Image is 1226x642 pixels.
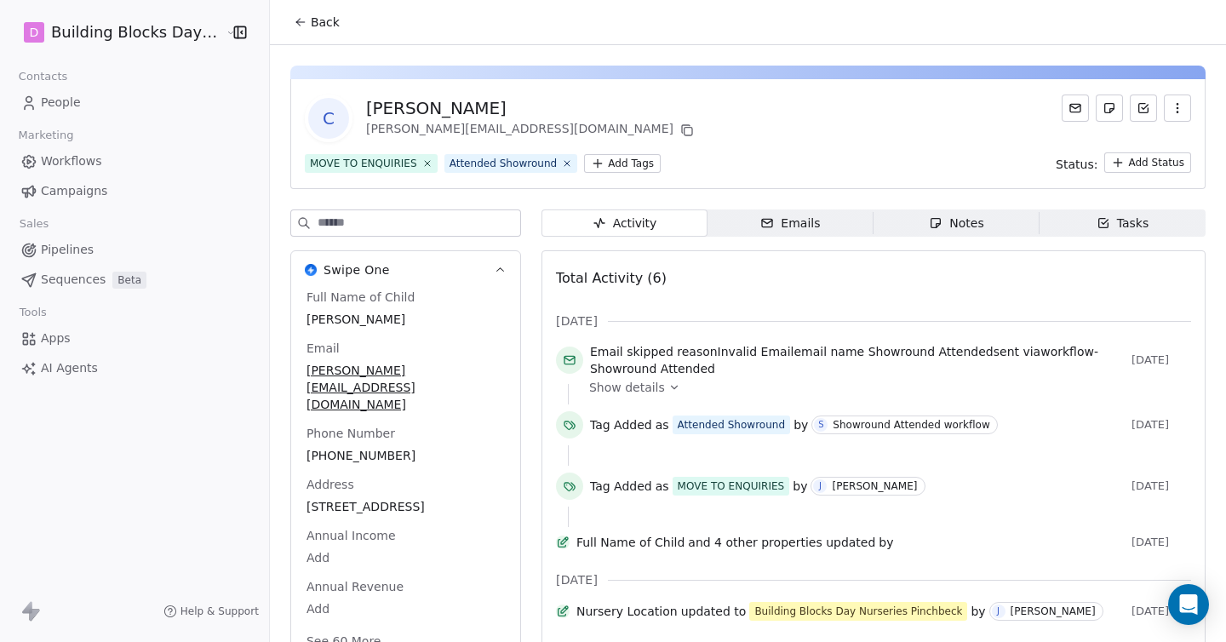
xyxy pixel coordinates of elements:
div: J [819,479,822,493]
div: Showround Attended workflow [833,419,989,431]
span: Showround Attended [868,345,994,358]
button: DBuilding Blocks Day Nurseries [20,18,213,47]
span: Contacts [11,64,75,89]
span: updated to [681,603,747,620]
span: Beta [112,272,146,289]
div: Building Blocks Day Nurseries Pinchbeck [754,603,962,620]
span: Email [303,340,343,357]
span: Sales [12,211,56,237]
div: Tasks [1097,215,1149,232]
span: AI Agents [41,359,98,377]
button: Back [284,7,350,37]
span: Show details [589,379,665,396]
div: [PERSON_NAME] [832,480,917,492]
button: Swipe OneSwipe One [291,251,520,289]
span: Full Name of Child [303,289,418,306]
img: Swipe One [305,264,317,276]
span: by [879,534,893,551]
a: SequencesBeta [14,266,255,294]
span: Tools [12,300,54,325]
span: Annual Revenue [303,578,407,595]
span: Swipe One [324,261,390,278]
span: by [971,603,985,620]
span: [DATE] [1131,605,1191,618]
a: Help & Support [163,605,259,618]
span: and 4 other properties updated [688,534,875,551]
span: People [41,94,81,112]
span: Showround Attended [590,362,715,375]
span: Sequences [41,271,106,289]
div: S [818,418,823,432]
a: Workflows [14,147,255,175]
span: Marketing [11,123,81,148]
span: [DATE] [1131,353,1191,367]
span: [PHONE_NUMBER] [306,447,505,464]
span: [PERSON_NAME] [306,311,505,328]
span: Status: [1056,156,1097,173]
div: MOVE TO ENQUIRIES [310,156,417,171]
span: [STREET_ADDRESS] [306,498,505,515]
span: Invalid Email [718,345,794,358]
a: Apps [14,324,255,353]
div: [PERSON_NAME] [1011,605,1096,617]
span: Help & Support [180,605,259,618]
span: [DATE] [1131,536,1191,549]
span: Annual Income [303,527,399,544]
div: [PERSON_NAME] [366,96,697,120]
button: Add Tags [584,154,661,173]
span: by [793,416,808,433]
span: Back [311,14,340,31]
span: Tag Added [590,478,652,495]
span: [DATE] [1131,418,1191,432]
div: Attended Showround [450,156,558,171]
span: reason email name sent via workflow - [590,343,1125,377]
a: Show details [589,379,1179,396]
span: Workflows [41,152,102,170]
span: Apps [41,330,71,347]
span: as [656,416,669,433]
div: MOVE TO ENQUIRIES [678,479,785,494]
span: Add [306,600,505,617]
span: D [30,24,39,41]
span: [DATE] [556,312,598,330]
div: Emails [760,215,820,232]
a: People [14,89,255,117]
div: [PERSON_NAME][EMAIL_ADDRESS][DOMAIN_NAME] [366,120,697,140]
span: Address [303,476,358,493]
div: Attended Showround [678,417,786,433]
span: [DATE] [556,571,598,588]
span: Total Activity (6) [556,270,667,286]
span: Pipelines [41,241,94,259]
span: by [793,478,807,495]
span: [PERSON_NAME][EMAIL_ADDRESS][DOMAIN_NAME] [306,362,505,413]
span: Nursery Location [576,603,678,620]
span: Tag Added [590,416,652,433]
div: Notes [929,215,983,232]
span: Full Name of Child [576,534,685,551]
a: Campaigns [14,177,255,205]
button: Add Status [1104,152,1191,173]
a: Pipelines [14,236,255,264]
span: [DATE] [1131,479,1191,493]
a: AI Agents [14,354,255,382]
span: as [656,478,669,495]
span: Add [306,549,505,566]
span: Building Blocks Day Nurseries [51,21,221,43]
span: Phone Number [303,425,398,442]
div: J [997,605,1000,618]
span: Email skipped [590,345,673,358]
span: Campaigns [41,182,107,200]
div: Open Intercom Messenger [1168,584,1209,625]
span: C [308,98,349,139]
